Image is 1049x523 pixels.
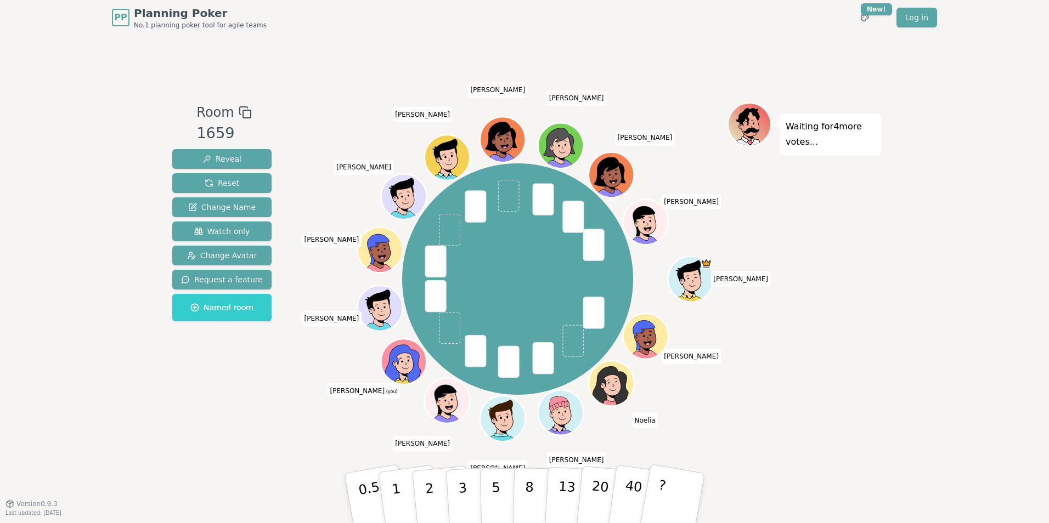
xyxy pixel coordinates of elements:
[196,103,234,122] span: Room
[172,294,272,321] button: Named room
[194,226,250,237] span: Watch only
[546,90,607,106] span: Click to change your name
[710,271,771,287] span: Click to change your name
[5,510,61,516] span: Last updated: [DATE]
[855,8,875,27] button: New!
[302,311,362,326] span: Click to change your name
[190,302,253,313] span: Named room
[188,202,256,213] span: Change Name
[467,461,528,476] span: Click to change your name
[134,21,267,30] span: No.1 planning poker tool for agile teams
[172,246,272,265] button: Change Avatar
[196,122,251,145] div: 1659
[172,197,272,217] button: Change Name
[134,5,267,21] span: Planning Poker
[112,5,267,30] a: PPPlanning PokerNo.1 planning poker tool for agile teams
[5,499,58,508] button: Version0.9.3
[187,250,257,261] span: Change Avatar
[172,149,272,169] button: Reveal
[615,130,675,145] span: Click to change your name
[172,270,272,289] button: Request a feature
[302,232,362,247] span: Click to change your name
[172,173,272,193] button: Reset
[202,154,241,164] span: Reveal
[896,8,937,27] a: Log in
[546,452,607,468] span: Click to change your name
[392,436,453,451] span: Click to change your name
[327,383,400,399] span: Click to change your name
[861,3,892,15] div: New!
[392,107,453,122] span: Click to change your name
[334,160,394,175] span: Click to change your name
[632,413,658,428] span: Click to change your name
[114,11,127,24] span: PP
[701,258,713,269] span: Lukas is the host
[661,349,721,364] span: Click to change your name
[16,499,58,508] span: Version 0.9.3
[786,119,876,150] p: Waiting for 4 more votes...
[383,340,426,383] button: Click to change your avatar
[467,82,528,98] span: Click to change your name
[181,274,263,285] span: Request a feature
[661,194,721,209] span: Click to change your name
[385,389,398,394] span: (you)
[172,221,272,241] button: Watch only
[205,178,239,189] span: Reset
